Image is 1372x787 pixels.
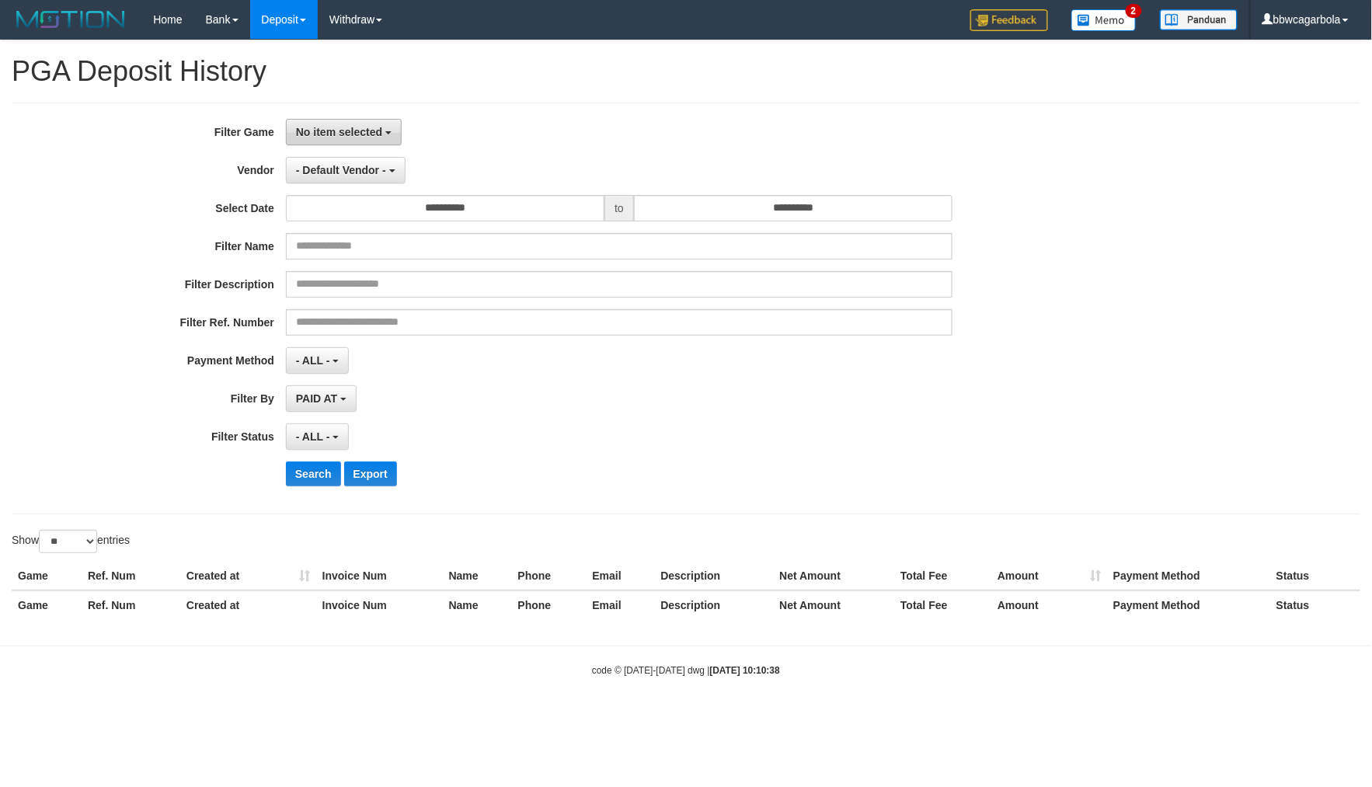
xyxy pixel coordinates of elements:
button: PAID AT [286,385,357,412]
th: Net Amount [773,590,894,619]
span: to [604,195,634,221]
th: Ref. Num [82,590,180,619]
img: MOTION_logo.png [12,8,130,31]
th: Phone [512,562,587,590]
button: Export [344,461,397,486]
span: - ALL - [296,354,330,367]
h1: PGA Deposit History [12,56,1360,87]
th: Invoice Num [316,562,443,590]
span: - ALL - [296,430,330,443]
img: panduan.png [1160,9,1238,30]
th: Invoice Num [316,590,443,619]
small: code © [DATE]-[DATE] dwg | [592,665,780,676]
th: Email [587,562,655,590]
th: Name [443,590,512,619]
th: Name [443,562,512,590]
span: 2 [1126,4,1142,18]
span: - Default Vendor - [296,164,386,176]
select: Showentries [39,530,97,553]
th: Total Fee [894,562,991,590]
th: Net Amount [773,562,894,590]
button: - ALL - [286,423,349,450]
button: - Default Vendor - [286,157,406,183]
span: PAID AT [296,392,337,405]
th: Amount [991,590,1107,619]
img: Button%20Memo.svg [1071,9,1137,31]
th: Payment Method [1107,562,1270,590]
img: Feedback.jpg [970,9,1048,31]
th: Total Fee [894,590,991,619]
button: No item selected [286,119,402,145]
th: Amount [991,562,1107,590]
th: Game [12,590,82,619]
th: Email [587,590,655,619]
th: Description [654,590,773,619]
label: Show entries [12,530,130,553]
th: Created at [180,590,316,619]
th: Phone [512,590,587,619]
button: Search [286,461,341,486]
span: No item selected [296,126,382,138]
th: Description [654,562,773,590]
button: - ALL - [286,347,349,374]
th: Ref. Num [82,562,180,590]
strong: [DATE] 10:10:38 [710,665,780,676]
th: Status [1270,590,1360,619]
th: Payment Method [1107,590,1270,619]
th: Created at [180,562,316,590]
th: Game [12,562,82,590]
th: Status [1270,562,1360,590]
